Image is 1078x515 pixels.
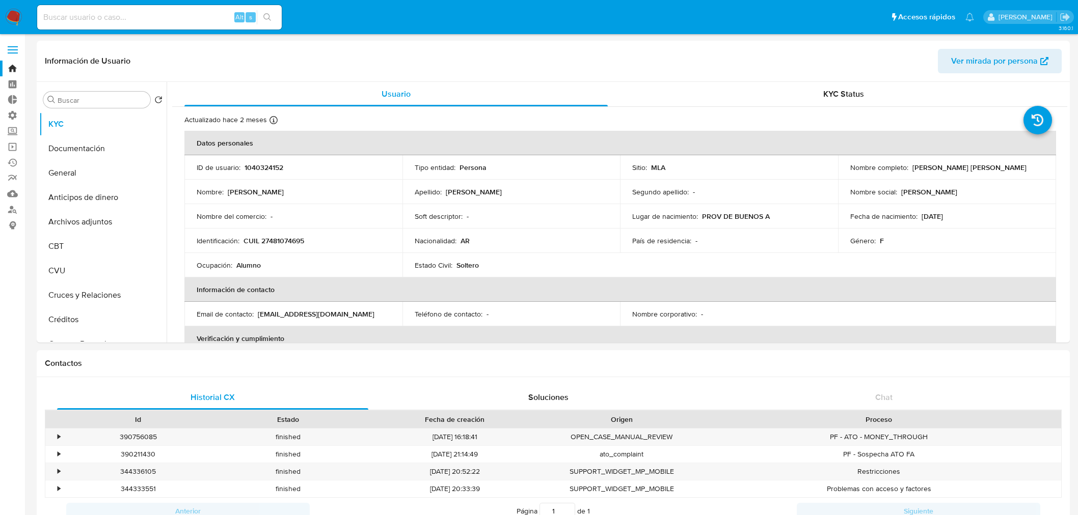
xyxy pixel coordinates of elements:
div: SUPPORT_WIDGET_MP_MOBILE [547,463,696,480]
div: PF - ATO - MONEY_THROUGH [696,428,1061,445]
div: SUPPORT_WIDGET_MP_MOBILE [547,480,696,497]
p: Tipo entidad : [415,163,455,172]
p: [PERSON_NAME] [PERSON_NAME] [912,163,1027,172]
div: • [58,484,60,494]
p: Nombre : [197,187,224,196]
div: Origen [554,414,689,424]
p: Género : [850,236,876,245]
p: Actualizado hace 2 meses [184,115,267,125]
p: Sitio : [632,163,647,172]
span: Ver mirada por persona [951,49,1038,73]
p: Apellido : [415,187,442,196]
p: Persona [460,163,487,172]
button: KYC [39,112,167,136]
p: - [693,187,695,196]
p: ID de usuario : [197,163,240,172]
div: • [58,432,60,442]
p: Nombre completo : [850,163,908,172]
span: Chat [875,391,893,403]
p: País de residencia : [632,236,691,245]
p: - [487,309,489,319]
p: Email de contacto : [197,309,254,319]
h1: Información de Usuario [45,56,130,66]
div: Proceso [704,414,1054,424]
p: Alumno [236,261,261,270]
div: Id [70,414,206,424]
p: 1040324152 [245,163,283,172]
p: Soft descriptor : [415,212,463,221]
p: CUIL 27481074695 [244,236,304,245]
div: 344336105 [63,463,213,480]
p: MLA [651,163,665,172]
div: OPEN_CASE_MANUAL_REVIEW [547,428,696,445]
p: Estado Civil : [415,261,452,270]
p: [PERSON_NAME] [446,187,502,196]
button: General [39,161,167,185]
div: Fecha de creación [370,414,540,424]
input: Buscar usuario o caso... [37,11,282,24]
span: Historial CX [191,391,235,403]
span: Usuario [382,88,411,100]
div: [DATE] 21:14:49 [363,446,547,463]
button: Ver mirada por persona [938,49,1062,73]
p: Nombre del comercio : [197,212,266,221]
p: F [880,236,884,245]
p: Ocupación : [197,261,232,270]
p: [DATE] [922,212,943,221]
p: Soltero [456,261,479,270]
button: Cuentas Bancarias [39,332,167,356]
span: s [249,12,252,22]
button: Anticipos de dinero [39,185,167,210]
p: PROV DE BUENOS A [702,212,770,221]
button: Cruces y Relaciones [39,283,167,307]
div: [DATE] 20:52:22 [363,463,547,480]
p: ludmila.lanatti@mercadolibre.com [999,12,1056,22]
th: Verificación y cumplimiento [184,326,1056,351]
button: Volver al orden por defecto [154,96,163,107]
p: [PERSON_NAME] [901,187,957,196]
button: Documentación [39,136,167,161]
p: AR [461,236,470,245]
button: CVU [39,259,167,283]
p: Nombre social : [850,187,897,196]
p: [PERSON_NAME] [228,187,284,196]
p: Nacionalidad : [415,236,456,245]
div: finished [213,446,363,463]
p: [EMAIL_ADDRESS][DOMAIN_NAME] [258,309,374,319]
input: Buscar [58,96,146,105]
div: Restricciones [696,463,1061,480]
th: Datos personales [184,131,1056,155]
div: [DATE] 20:33:39 [363,480,547,497]
button: Archivos adjuntos [39,210,167,234]
span: Accesos rápidos [898,12,955,22]
div: [DATE] 16:18:41 [363,428,547,445]
div: • [58,467,60,476]
div: finished [213,463,363,480]
span: Alt [235,12,244,22]
p: - [701,309,703,319]
p: Nombre corporativo : [632,309,697,319]
button: CBT [39,234,167,259]
button: Créditos [39,307,167,332]
div: ato_complaint [547,446,696,463]
p: - [271,212,273,221]
div: Problemas con acceso y factores [696,480,1061,497]
div: finished [213,428,363,445]
span: Soluciones [528,391,569,403]
p: Fecha de nacimiento : [850,212,918,221]
div: • [58,449,60,459]
button: Buscar [47,96,56,104]
div: 390211430 [63,446,213,463]
button: search-icon [257,10,278,24]
p: - [467,212,469,221]
th: Información de contacto [184,277,1056,302]
a: Notificaciones [965,13,974,21]
p: Identificación : [197,236,239,245]
div: 344333551 [63,480,213,497]
div: 390756085 [63,428,213,445]
span: KYC Status [823,88,864,100]
p: Segundo apellido : [632,187,689,196]
h1: Contactos [45,358,1062,368]
div: PF - Sospecha ATO FA [696,446,1061,463]
p: Teléfono de contacto : [415,309,482,319]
